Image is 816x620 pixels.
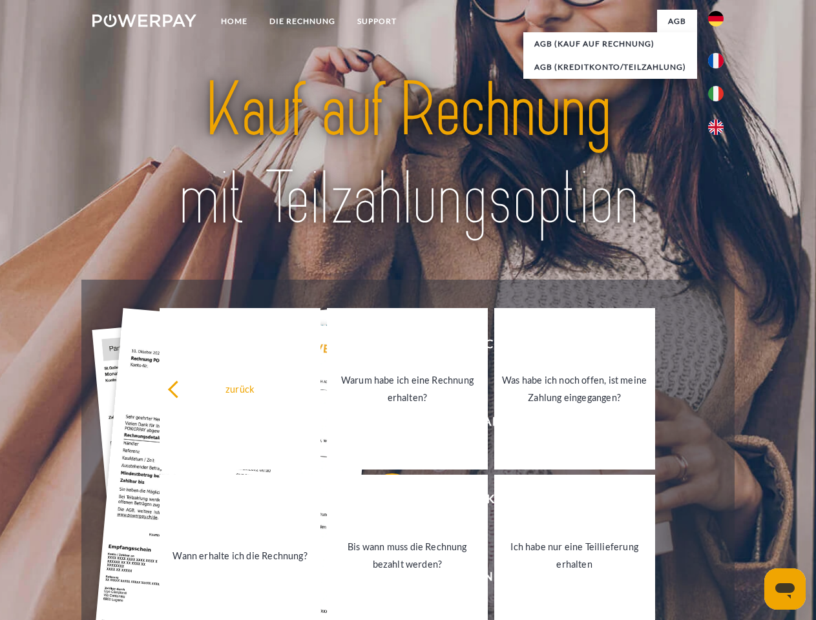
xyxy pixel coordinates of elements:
img: fr [708,53,724,68]
div: zurück [167,380,313,397]
div: Was habe ich noch offen, ist meine Zahlung eingegangen? [502,371,647,406]
a: Was habe ich noch offen, ist meine Zahlung eingegangen? [494,308,655,470]
a: SUPPORT [346,10,408,33]
a: Home [210,10,258,33]
a: agb [657,10,697,33]
a: DIE RECHNUNG [258,10,346,33]
a: AGB (Kauf auf Rechnung) [523,32,697,56]
img: en [708,119,724,135]
img: de [708,11,724,26]
iframe: Schaltfläche zum Öffnen des Messaging-Fensters [764,568,806,610]
div: Bis wann muss die Rechnung bezahlt werden? [335,538,480,573]
div: Ich habe nur eine Teillieferung erhalten [502,538,647,573]
img: it [708,86,724,101]
div: Wann erhalte ich die Rechnung? [167,546,313,564]
a: AGB (Kreditkonto/Teilzahlung) [523,56,697,79]
div: Warum habe ich eine Rechnung erhalten? [335,371,480,406]
img: title-powerpay_de.svg [123,62,693,247]
img: logo-powerpay-white.svg [92,14,196,27]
